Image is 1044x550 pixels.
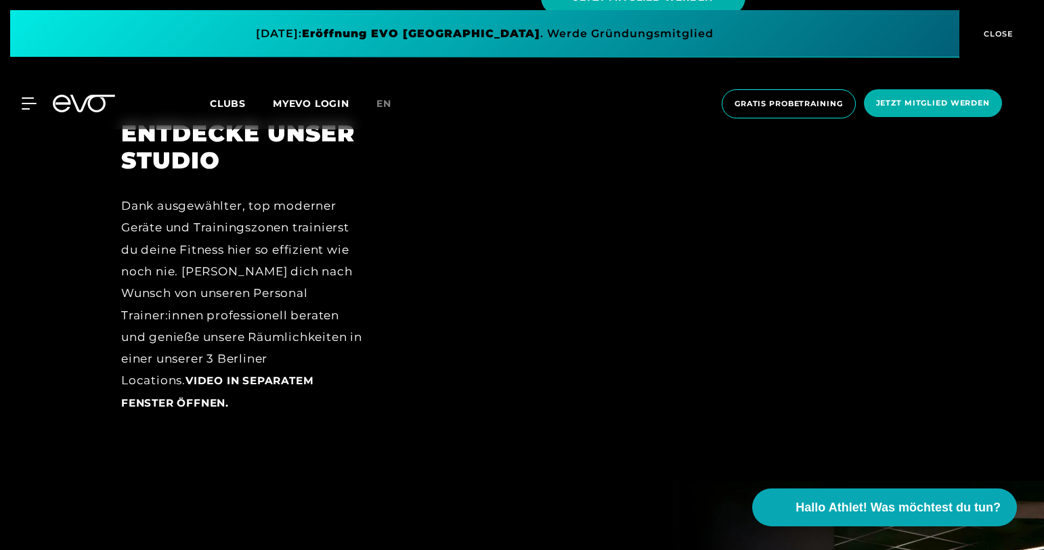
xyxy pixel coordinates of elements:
[121,120,363,175] h2: ENTDECKE UNSER STUDIO
[876,97,990,109] span: Jetzt Mitglied werden
[273,97,349,110] a: MYEVO LOGIN
[980,28,1014,40] span: CLOSE
[796,499,1001,517] span: Hallo Athlet! Was möchtest du tun?
[959,10,1034,58] button: CLOSE
[376,96,408,112] a: en
[376,97,391,110] span: en
[860,89,1006,118] a: Jetzt Mitglied werden
[121,195,363,413] div: Dank ausgewählter, top moderner Geräte und Trainingszonen trainierst du deine Fitness hier so eff...
[210,97,273,110] a: Clubs
[121,373,313,409] a: Video in separatem Fenster öffnen.
[210,97,246,110] span: Clubs
[735,98,843,110] span: Gratis Probetraining
[752,488,1017,526] button: Hallo Athlet! Was möchtest du tun?
[718,89,860,118] a: Gratis Probetraining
